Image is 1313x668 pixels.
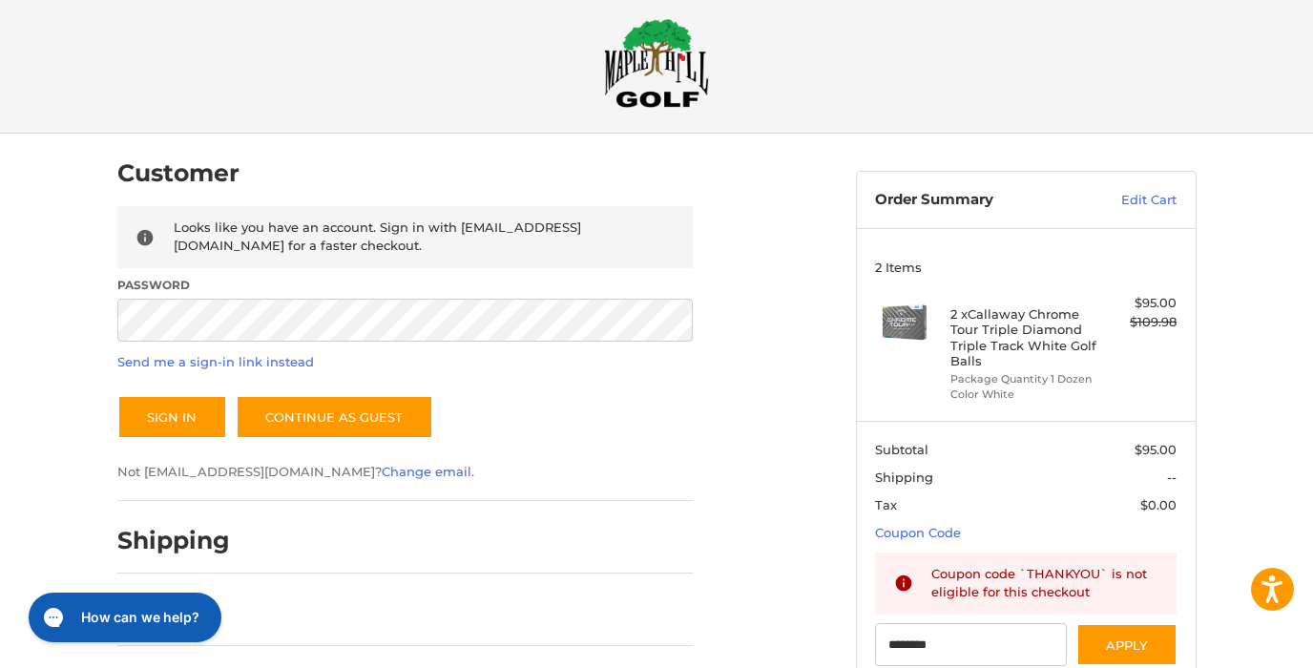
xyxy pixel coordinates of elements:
div: $95.00 [1101,294,1177,313]
a: Send me a sign-in link instead [117,354,314,369]
h3: Order Summary [875,191,1080,210]
span: Shipping [875,470,933,485]
li: Color White [950,386,1096,403]
iframe: Gorgias live chat messenger [19,586,227,649]
a: Continue as guest [236,395,433,439]
h3: 2 Items [875,260,1177,275]
li: Package Quantity 1 Dozen [950,371,1096,387]
span: $95.00 [1135,442,1177,457]
h4: 2 x Callaway Chrome Tour Triple Diamond Triple Track White Golf Balls [950,306,1096,368]
a: Change email [382,464,471,479]
div: $109.98 [1101,313,1177,332]
h2: Customer [117,158,240,188]
span: Subtotal [875,442,928,457]
span: Looks like you have an account. Sign in with [EMAIL_ADDRESS][DOMAIN_NAME] for a faster checkout. [174,219,581,254]
p: Not [EMAIL_ADDRESS][DOMAIN_NAME]? . [117,463,693,482]
span: $0.00 [1140,497,1177,512]
div: Coupon code `THANKYOU` is not eligible for this checkout [931,565,1158,602]
h2: Shipping [117,526,230,555]
a: Edit Cart [1080,191,1177,210]
button: Sign In [117,395,227,439]
button: Apply [1076,623,1178,666]
a: Coupon Code [875,525,961,540]
iframe: Google Customer Reviews [1156,616,1313,668]
label: Password [117,277,693,294]
span: Tax [875,497,897,512]
input: Gift Certificate or Coupon Code [875,623,1067,666]
img: Maple Hill Golf [604,18,709,108]
span: -- [1167,470,1177,485]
